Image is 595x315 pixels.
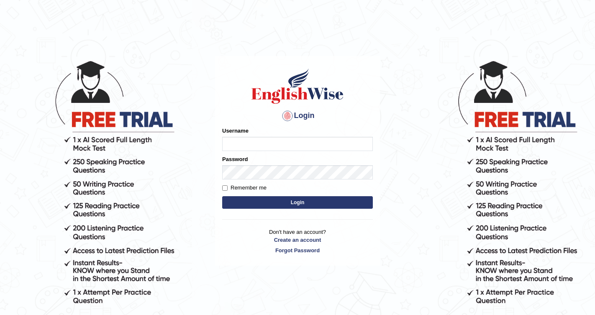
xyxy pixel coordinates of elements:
label: Password [222,155,248,163]
label: Remember me [222,184,267,192]
a: Create an account [222,236,373,244]
input: Remember me [222,185,228,191]
a: Forgot Password [222,246,373,254]
p: Don't have an account? [222,228,373,254]
label: Username [222,127,249,135]
button: Login [222,196,373,209]
h4: Login [222,109,373,123]
img: Logo of English Wise sign in for intelligent practice with AI [250,67,345,105]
